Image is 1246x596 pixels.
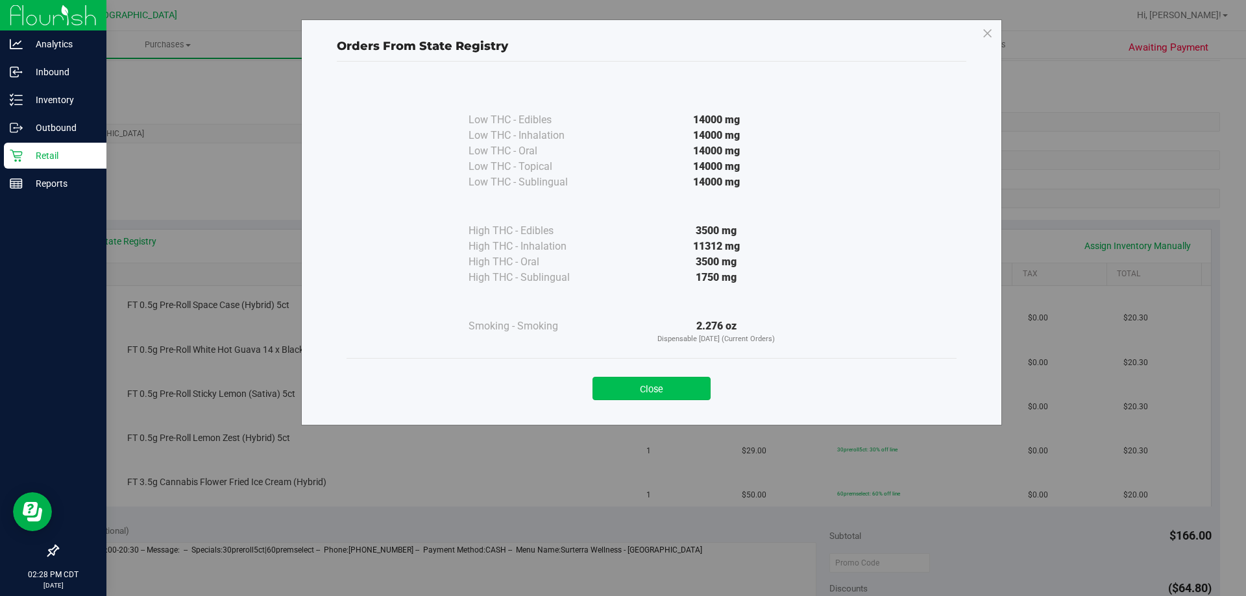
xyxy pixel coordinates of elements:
div: Low THC - Inhalation [469,128,598,143]
inline-svg: Inbound [10,66,23,78]
div: High THC - Edibles [469,223,598,239]
div: Low THC - Sublingual [469,174,598,190]
p: Retail [23,148,101,163]
div: High THC - Oral [469,254,598,270]
div: 1750 mg [598,270,835,285]
div: Smoking - Smoking [469,318,598,334]
div: 2.276 oz [598,318,835,345]
div: 14000 mg [598,143,835,159]
p: 02:28 PM CDT [6,569,101,580]
p: Reports [23,176,101,191]
p: Dispensable [DATE] (Current Orders) [598,334,835,345]
div: 3500 mg [598,254,835,270]
p: Analytics [23,36,101,52]
button: Close [592,377,711,400]
p: Outbound [23,120,101,136]
iframe: Resource center [13,492,52,531]
p: [DATE] [6,580,101,590]
div: Low THC - Topical [469,159,598,174]
div: 14000 mg [598,112,835,128]
div: Low THC - Edibles [469,112,598,128]
inline-svg: Outbound [10,121,23,134]
div: 14000 mg [598,128,835,143]
span: Orders From State Registry [337,39,508,53]
div: 11312 mg [598,239,835,254]
div: High THC - Sublingual [469,270,598,285]
div: Low THC - Oral [469,143,598,159]
inline-svg: Analytics [10,38,23,51]
div: 14000 mg [598,159,835,174]
div: 3500 mg [598,223,835,239]
inline-svg: Retail [10,149,23,162]
p: Inbound [23,64,101,80]
inline-svg: Reports [10,177,23,190]
div: 14000 mg [598,174,835,190]
inline-svg: Inventory [10,93,23,106]
div: High THC - Inhalation [469,239,598,254]
p: Inventory [23,92,101,108]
